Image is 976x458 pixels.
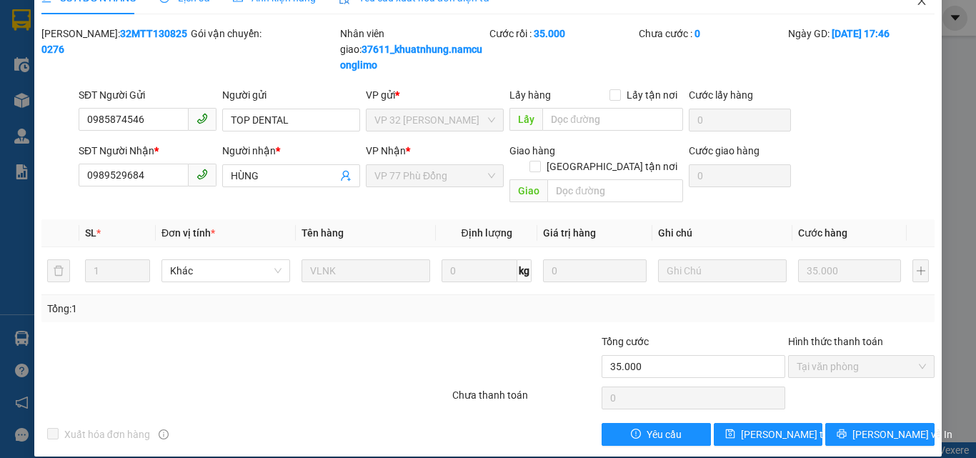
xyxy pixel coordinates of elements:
button: delete [47,259,70,282]
button: printer[PERSON_NAME] và In [825,423,935,446]
span: Lấy tận nơi [621,87,683,103]
span: Tên hàng [302,227,344,239]
label: Cước lấy hàng [689,89,753,101]
span: Lấy hàng [509,89,551,101]
span: phone [196,169,208,180]
span: Khác [170,260,282,282]
span: exclamation-circle [631,429,641,440]
span: Tại văn phòng [797,356,926,377]
b: 37611_khuatnhung.namcuonglimo [340,44,482,71]
button: plus [912,259,929,282]
input: Dọc đường [547,179,683,202]
input: 0 [543,259,646,282]
div: Người gửi [222,87,360,103]
div: Chưa cước : [639,26,785,41]
label: Cước giao hàng [689,145,760,156]
div: Ngày GD: [788,26,935,41]
input: Cước giao hàng [689,164,791,187]
div: [PERSON_NAME]: [41,26,188,57]
div: SĐT Người Gửi [79,87,216,103]
div: Tổng: 1 [47,301,378,317]
div: Nhân viên giao: [340,26,487,73]
span: Giao [509,179,547,202]
span: Giá trị hàng [543,227,596,239]
button: exclamation-circleYêu cầu [602,423,711,446]
div: Chưa thanh toán [451,387,600,412]
div: VP gửi [366,87,504,103]
input: Cước lấy hàng [689,109,791,131]
span: [PERSON_NAME] thay đổi [741,427,855,442]
span: info-circle [159,429,169,439]
span: [GEOGRAPHIC_DATA] tận nơi [541,159,683,174]
b: [DATE] 17:46 [832,28,890,39]
span: VP 77 Phù Đổng [374,165,495,186]
b: 0 [694,28,700,39]
button: save[PERSON_NAME] thay đổi [714,423,823,446]
input: Dọc đường [542,108,683,131]
span: [PERSON_NAME] và In [852,427,952,442]
div: SĐT Người Nhận [79,143,216,159]
span: Cước hàng [798,227,847,239]
span: kg [517,259,532,282]
span: Tổng cước [602,336,649,347]
span: Lấy [509,108,542,131]
span: save [725,429,735,440]
span: Đơn vị tính [161,227,215,239]
span: VP Nhận [366,145,406,156]
span: phone [196,113,208,124]
span: user-add [340,170,352,181]
input: Ghi Chú [658,259,787,282]
input: VD: Bàn, Ghế [302,259,430,282]
span: Yêu cầu [647,427,682,442]
div: Gói vận chuyển: [191,26,337,41]
label: Hình thức thanh toán [788,336,883,347]
span: printer [837,429,847,440]
th: Ghi chú [652,219,792,247]
div: Người nhận [222,143,360,159]
span: Giao hàng [509,145,555,156]
div: Cước rồi : [489,26,636,41]
span: Xuất hóa đơn hàng [59,427,156,442]
input: 0 [798,259,901,282]
span: VP 32 Mạc Thái Tổ [374,109,495,131]
span: SL [85,227,96,239]
span: Định lượng [461,227,512,239]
